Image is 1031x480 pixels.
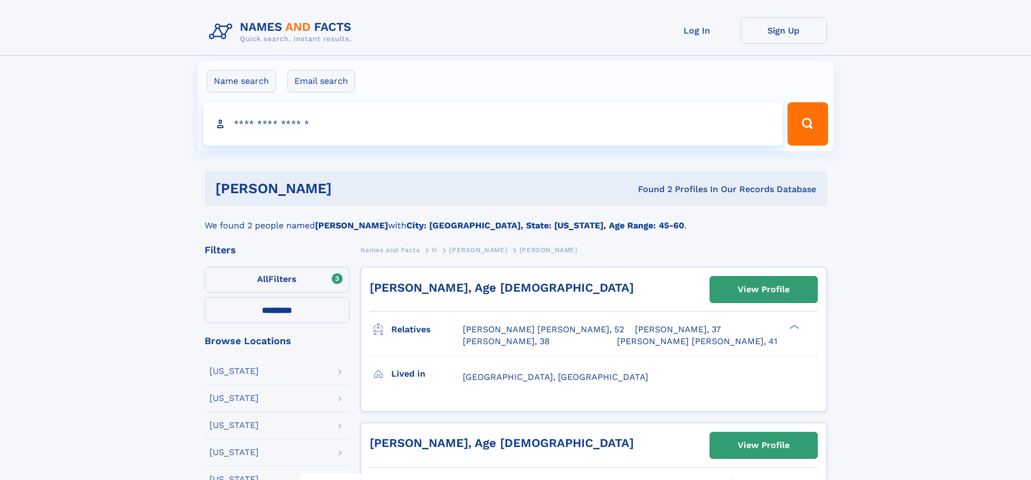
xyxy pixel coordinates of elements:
button: Search Button [787,102,828,146]
b: City: [GEOGRAPHIC_DATA], State: [US_STATE], Age Range: 45-60 [406,220,684,231]
a: [PERSON_NAME], Age [DEMOGRAPHIC_DATA] [370,436,634,450]
a: [PERSON_NAME] [PERSON_NAME], 41 [617,336,777,347]
h3: Lived in [391,365,463,383]
a: Names and Facts [360,243,420,257]
a: [PERSON_NAME] [449,243,507,257]
a: View Profile [710,277,817,303]
span: [PERSON_NAME] [520,246,577,254]
a: [PERSON_NAME], 38 [463,336,550,347]
span: [PERSON_NAME] [449,246,507,254]
div: Found 2 Profiles In Our Records Database [485,183,816,195]
div: [US_STATE] [209,448,259,457]
div: Browse Locations [205,336,350,346]
input: search input [203,102,783,146]
a: View Profile [710,432,817,458]
span: All [257,274,268,284]
a: H [432,243,437,257]
div: View Profile [738,433,790,458]
a: [PERSON_NAME], Age [DEMOGRAPHIC_DATA] [370,281,634,294]
div: Filters [205,245,350,255]
a: [PERSON_NAME], 37 [635,324,721,336]
h3: Relatives [391,320,463,339]
div: [US_STATE] [209,367,259,376]
a: Sign Up [740,17,827,44]
div: [US_STATE] [209,421,259,430]
div: View Profile [738,277,790,302]
a: Log In [654,17,740,44]
b: [PERSON_NAME] [315,220,388,231]
h1: [PERSON_NAME] [215,182,485,195]
label: Filters [205,267,350,293]
span: [GEOGRAPHIC_DATA], [GEOGRAPHIC_DATA] [463,372,648,382]
a: [PERSON_NAME] [PERSON_NAME], 52 [463,324,624,336]
div: ❯ [787,324,800,331]
span: H [432,246,437,254]
img: Logo Names and Facts [205,17,360,47]
label: Name search [207,70,276,93]
div: We found 2 people named with . [205,206,827,232]
label: Email search [287,70,355,93]
div: [US_STATE] [209,394,259,403]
